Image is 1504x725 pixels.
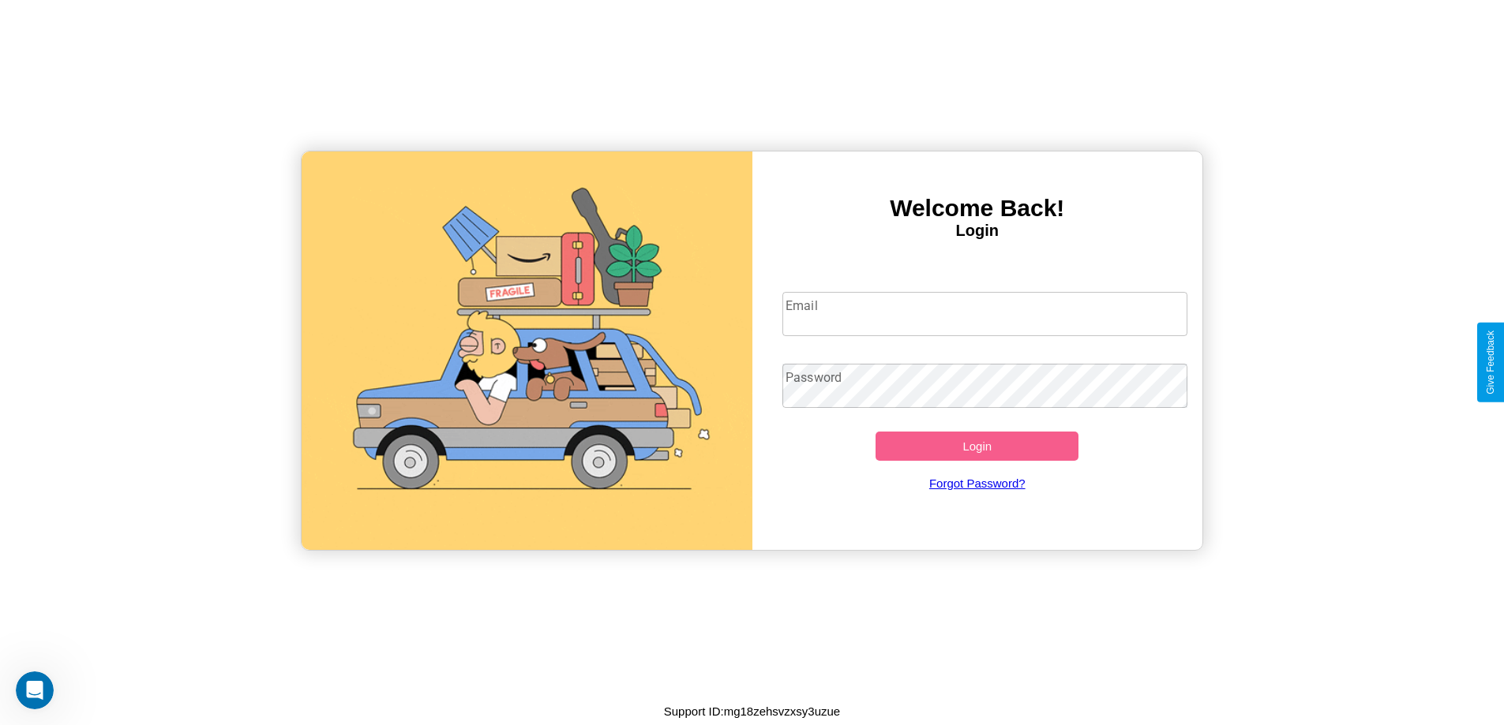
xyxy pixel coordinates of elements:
div: Give Feedback [1485,331,1496,394]
img: gif [302,151,752,550]
h3: Welcome Back! [752,195,1203,222]
p: Support ID: mg18zehsvzxsy3uzue [664,701,840,722]
a: Forgot Password? [775,461,1180,506]
h4: Login [752,222,1203,240]
button: Login [876,432,1078,461]
iframe: Intercom live chat [16,671,54,709]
